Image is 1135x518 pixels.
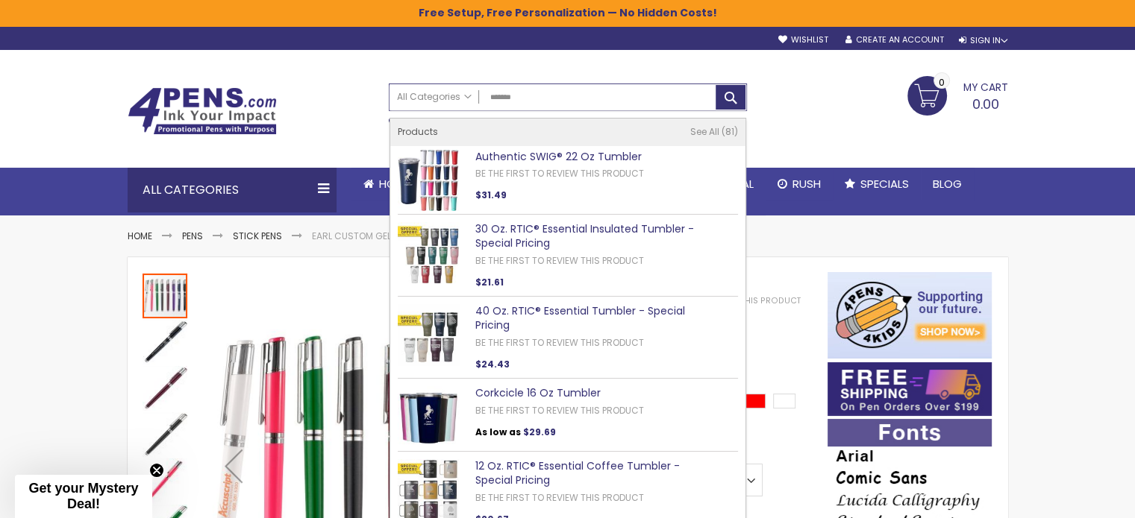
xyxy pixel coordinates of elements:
div: Get your Mystery Deal!Close teaser [15,475,152,518]
a: Be the first to review this product [475,491,644,504]
span: See All [690,125,719,138]
img: Earl Custom Gel Pen [143,458,187,503]
span: $24.43 [475,358,510,370]
span: Specials [860,176,909,192]
span: $31.49 [475,189,507,201]
span: 0.00 [972,95,999,113]
img: Authentic SWIG® 22 Oz Tumbler [398,150,459,211]
button: Close teaser [149,463,164,478]
img: 4pens 4 kids [828,272,992,359]
span: 0 [939,75,945,89]
span: Get your Mystery Deal! [28,481,138,511]
span: Blog [933,176,962,192]
div: Red [743,394,766,408]
a: Be the first to review this product [475,254,644,267]
img: Corkcicle 16 Oz Tumbler [398,386,459,447]
img: Earl Custom Gel Pen [143,320,187,364]
a: Corkcicle 16 Oz Tumbler [475,385,601,400]
a: 30 Oz. RTIC® Essential Insulated Tumbler - Special Pricing [475,221,694,250]
a: Specials [833,168,921,200]
span: 81 [722,125,738,138]
a: Rush [766,168,833,200]
span: Products [398,125,438,138]
a: Blog [921,168,974,200]
div: All Categories [128,168,337,212]
a: 40 Oz. RTIC® Essential Tumbler - Special Pricing [475,303,685,332]
a: Stick Pens [233,230,282,242]
span: $21.61 [475,276,504,288]
div: White [773,394,795,408]
div: Earl Custom Gel Pen [143,364,189,411]
a: All Categories [390,84,479,109]
div: Earl Custom Gel Pen [143,457,189,503]
span: All Categories [397,91,472,103]
span: $29.69 [523,426,556,438]
div: Earl Custom Gel Pen [143,318,189,364]
a: Home [128,230,152,242]
span: Rush [792,176,821,192]
img: 40 Oz. RTIC® Essential Tumbler - Special Pricing [398,304,459,365]
span: As low as [475,426,521,438]
a: Authentic SWIG® 22 Oz Tumbler [475,149,642,164]
div: Free shipping on pen orders over $199 [622,111,747,141]
img: 30 Oz. RTIC® Essential Insulated Tumbler - Special Pricing [398,222,459,283]
a: Home [351,168,422,200]
div: Earl Custom Gel Pen [143,411,189,457]
a: Be the first to review this product [475,167,644,180]
a: Wishlist [778,34,828,45]
img: Earl Custom Gel Pen [143,366,187,411]
a: Pens [182,230,203,242]
a: Be the first to review this product [475,404,644,417]
img: Free shipping on orders over $199 [828,362,992,416]
a: See All 81 [690,126,738,138]
li: Earl Custom Gel Pen [312,230,408,242]
img: 4Pens Custom Pens and Promotional Products [128,87,277,135]
a: Create an Account [845,34,943,45]
div: Sign In [958,35,1007,46]
a: Be the first to review this product [475,336,644,349]
img: Earl Custom Gel Pen [143,412,187,457]
a: 12 Oz. RTIC® Essential Coffee Tumbler - Special Pricing [475,458,680,487]
span: Home [379,176,410,192]
a: 0.00 0 [907,76,1008,113]
div: Earl Custom Gel Pen [143,272,189,318]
